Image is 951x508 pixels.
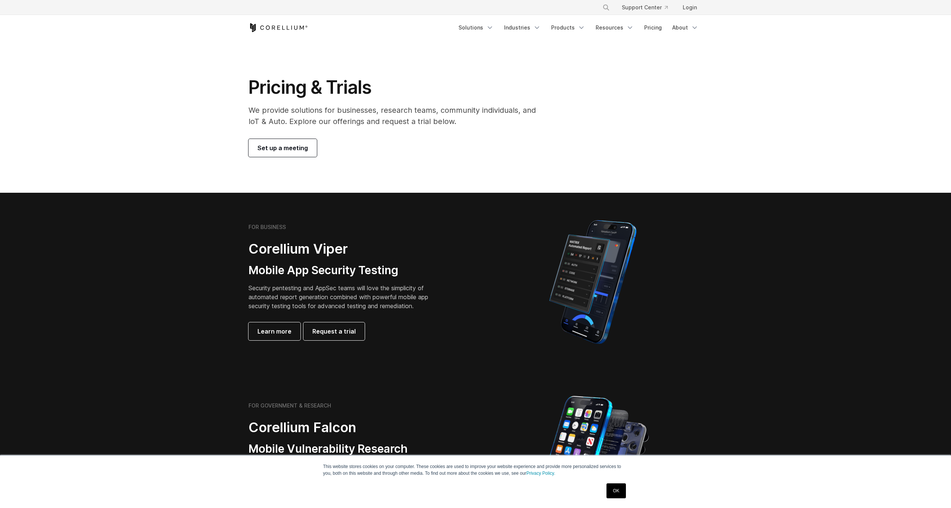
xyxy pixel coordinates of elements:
[547,21,590,34] a: Products
[248,442,458,456] h3: Mobile Vulnerability Research
[454,21,703,34] div: Navigation Menu
[248,105,546,127] p: We provide solutions for businesses, research teams, community individuals, and IoT & Auto. Explo...
[668,21,703,34] a: About
[527,471,555,476] a: Privacy Policy.
[312,327,356,336] span: Request a trial
[591,21,638,34] a: Resources
[248,23,308,32] a: Corellium Home
[257,327,291,336] span: Learn more
[248,402,331,409] h6: FOR GOVERNMENT & RESEARCH
[248,284,440,310] p: Security pentesting and AppSec teams will love the simplicity of automated report generation comb...
[248,224,286,230] h6: FOR BUSINESS
[248,263,440,278] h3: Mobile App Security Testing
[248,76,546,99] h1: Pricing & Trials
[599,1,613,14] button: Search
[640,21,666,34] a: Pricing
[593,1,703,14] div: Navigation Menu
[454,21,498,34] a: Solutions
[616,1,674,14] a: Support Center
[248,322,300,340] a: Learn more
[248,139,317,157] a: Set up a meeting
[303,322,365,340] a: Request a trial
[323,463,628,477] p: This website stores cookies on your computer. These cookies are used to improve your website expe...
[248,241,440,257] h2: Corellium Viper
[537,217,649,347] img: Corellium MATRIX automated report on iPhone showing app vulnerability test results across securit...
[677,1,703,14] a: Login
[257,143,308,152] span: Set up a meeting
[606,483,626,498] a: OK
[500,21,545,34] a: Industries
[248,419,458,436] h2: Corellium Falcon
